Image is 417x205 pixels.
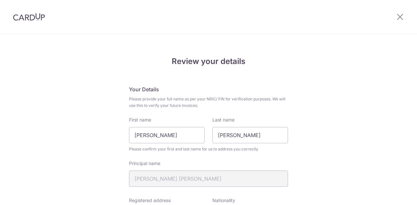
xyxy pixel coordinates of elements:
[129,146,288,152] span: Please confirm your first and last name for us to address you correctly
[212,117,235,123] label: Last name
[129,127,205,143] input: First Name
[212,127,288,143] input: Last name
[212,197,235,204] label: Nationality
[129,197,171,204] label: Registered address
[129,85,288,93] h5: Your Details
[129,96,288,109] span: Please provide your full name as per your NRIC/ FIN for verification purposes. We will use this t...
[129,56,288,67] h4: Review your details
[129,160,160,167] label: Principal name
[13,13,45,21] img: CardUp
[129,117,151,123] label: First name
[375,186,410,202] iframe: Opens a widget where you can find more information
